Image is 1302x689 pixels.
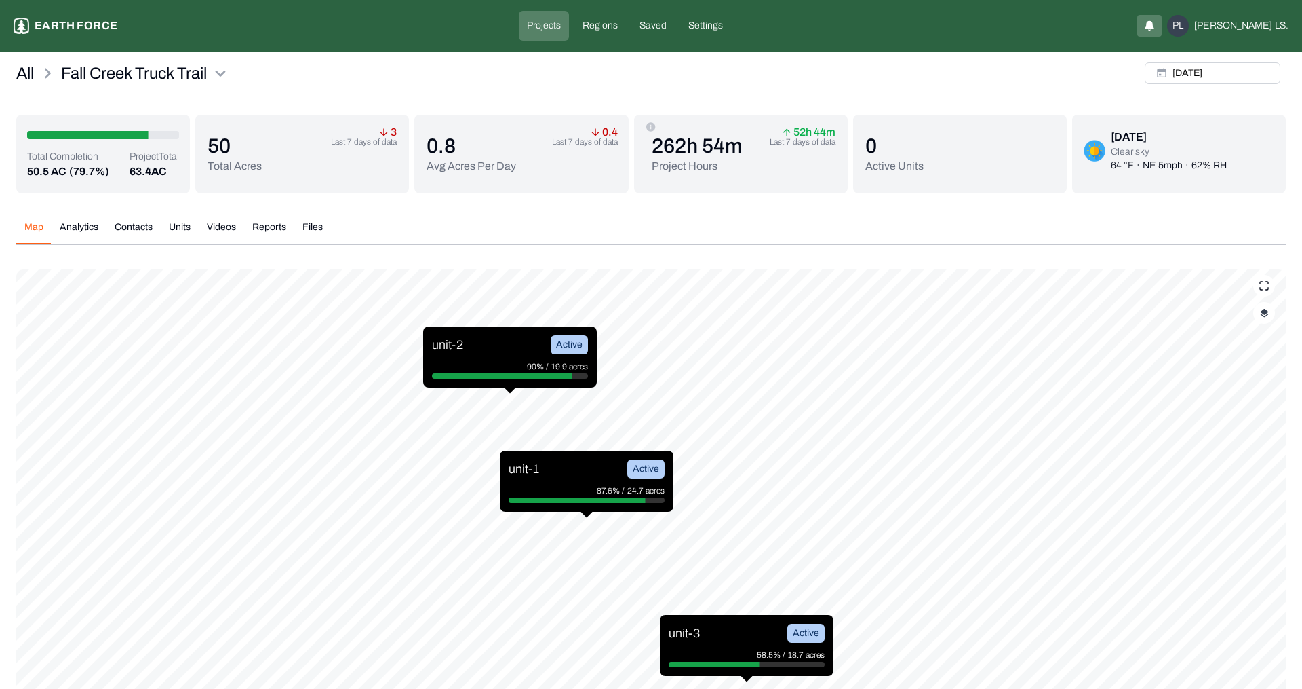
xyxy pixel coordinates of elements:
p: Active Units [865,158,924,174]
p: 58.5% / [757,648,788,662]
p: 52h 44m [783,128,835,136]
p: Last 7 days of data [331,136,397,147]
p: 3 [380,128,397,136]
p: 90% / [527,360,551,373]
p: 50.5 AC [27,164,66,180]
p: 64 °F [1111,159,1134,172]
div: Active [551,335,588,354]
p: Regions [583,19,618,33]
div: [DATE] [1111,129,1227,145]
button: [DATE] [1145,62,1280,84]
span: LS. [1275,19,1288,33]
p: 19.9 acres [551,360,588,373]
p: 0.8 [427,134,516,158]
a: Projects [519,11,569,41]
img: arrow [380,128,388,136]
p: Fall Creek Truck Trail [61,62,207,84]
p: Total Completion [27,150,109,164]
p: 262h 54m [652,134,743,158]
div: Active [787,624,825,643]
p: · [1137,159,1140,172]
p: Saved [639,19,667,33]
p: Projects [527,19,561,33]
img: arrow [591,128,599,136]
p: Project Total [130,150,179,164]
p: Last 7 days of data [552,136,618,147]
button: Contacts [106,221,161,244]
p: Settings [688,19,723,33]
p: unit-2 [432,335,463,354]
a: Settings [680,11,731,41]
img: clear-sky-DDUEQLQN.png [1084,140,1105,162]
img: earthforce-logo-white-uG4MPadI.svg [14,18,29,34]
button: Videos [199,221,244,244]
div: Active [627,460,665,479]
img: arrow [783,128,791,136]
p: 24.7 acres [627,484,665,498]
a: Regions [574,11,626,41]
p: Last 7 days of data [770,136,835,147]
button: Reports [244,221,294,244]
p: 50 [208,134,262,158]
p: 0 [865,134,924,158]
p: Clear sky [1111,145,1227,159]
a: All [16,62,34,84]
p: Total Acres [208,158,262,174]
button: Units [161,221,199,244]
button: PL[PERSON_NAME]LS. [1167,15,1288,37]
p: 62% RH [1191,159,1227,172]
p: Earth force [35,18,117,34]
p: unit-3 [669,624,700,643]
p: unit-1 [509,460,539,479]
p: · [1185,159,1189,172]
button: Map [16,221,52,244]
span: [PERSON_NAME] [1194,19,1272,33]
p: 0.4 [591,128,618,136]
p: 87.6% / [597,484,627,498]
p: NE 5mph [1143,159,1183,172]
p: 18.7 acres [788,648,825,662]
button: Analytics [52,221,106,244]
p: 63.4 AC [130,164,179,180]
a: Saved [631,11,675,41]
p: (79.7%) [69,164,109,180]
button: Files [294,221,331,244]
button: 50.5 AC(79.7%) [27,164,109,180]
img: layerIcon [1260,308,1269,318]
div: PL [1167,15,1189,37]
p: Project Hours [652,158,743,174]
p: Avg Acres Per Day [427,158,516,174]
